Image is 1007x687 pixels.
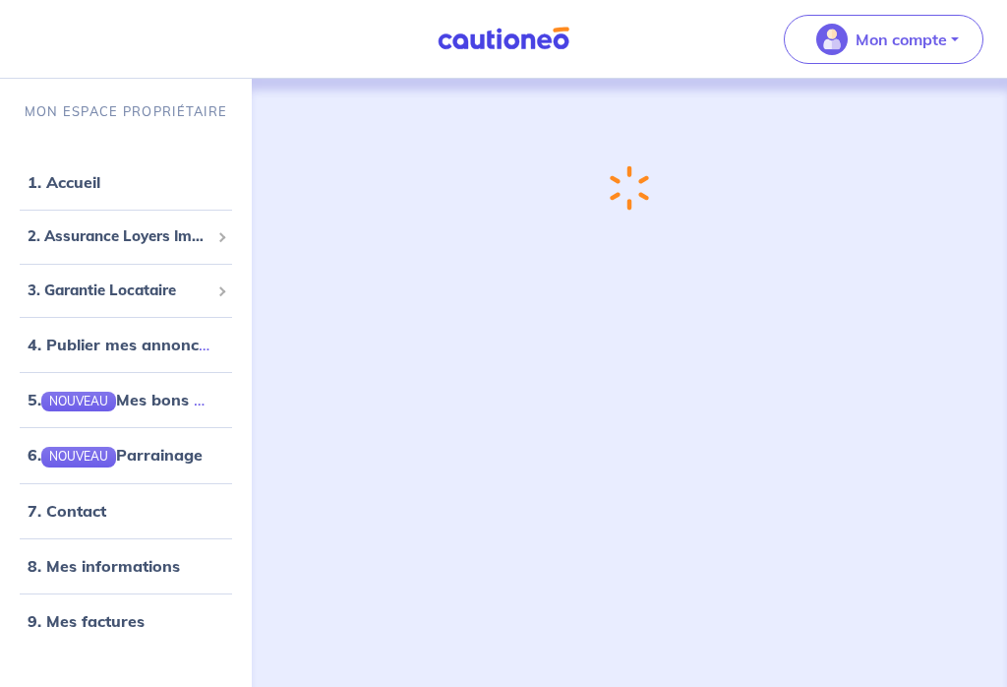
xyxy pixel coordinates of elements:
div: 3. Garantie Locataire [8,272,244,310]
div: 9. Mes factures [8,601,244,641]
p: Mon compte [856,28,947,51]
div: 4. Publier mes annonces [8,325,244,364]
span: 3. Garantie Locataire [28,280,209,302]
div: 1. Accueil [8,162,244,202]
button: illu_account_valid_menu.svgMon compte [784,15,983,64]
img: Cautioneo [430,27,577,51]
p: MON ESPACE PROPRIÉTAIRE [25,102,227,121]
div: 5.NOUVEAUMes bons plans [8,380,244,419]
div: 8. Mes informations [8,546,244,586]
a: 1. Accueil [28,172,100,192]
a: 8. Mes informations [28,556,180,576]
a: 5.NOUVEAUMes bons plans [28,390,235,409]
a: 4. Publier mes annonces [28,335,215,354]
div: 6.NOUVEAUParrainage [8,435,244,474]
div: 7. Contact [8,491,244,531]
img: illu_account_valid_menu.svg [816,24,848,55]
a: 6.NOUVEAUParrainage [28,445,203,465]
a: 9. Mes factures [28,611,145,631]
span: 2. Assurance Loyers Impayés [28,225,209,248]
div: 2. Assurance Loyers Impayés [8,218,244,256]
a: 7. Contact [28,501,106,521]
img: loading-spinner [610,165,649,211]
